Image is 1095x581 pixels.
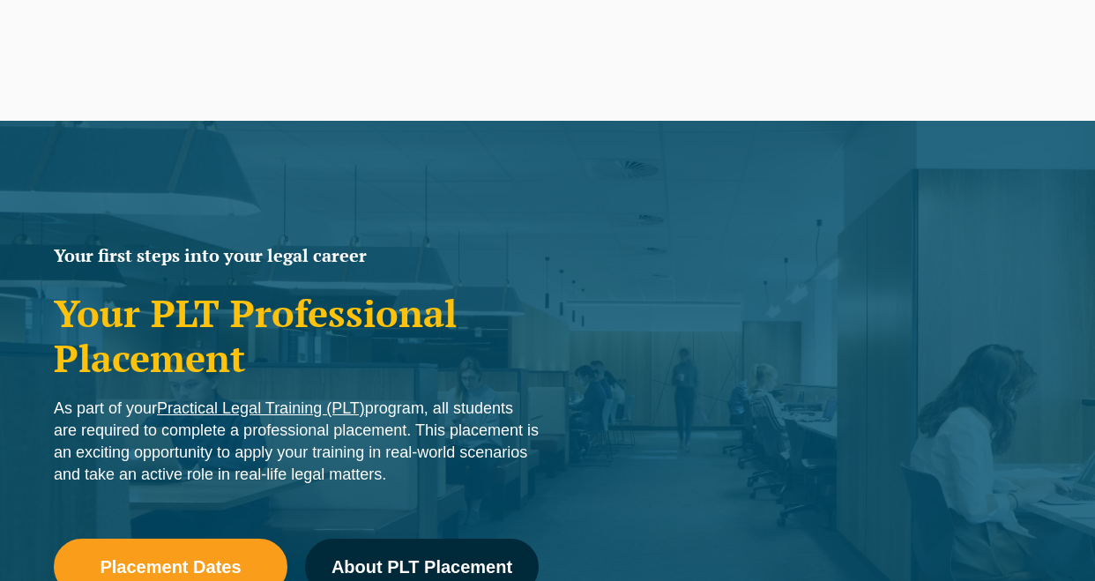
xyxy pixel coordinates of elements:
[331,558,512,576] span: About PLT Placement
[54,291,539,380] h1: Your PLT Professional Placement
[54,399,539,483] span: As part of your program, all students are required to complete a professional placement. This pla...
[54,247,539,264] h2: Your first steps into your legal career
[100,558,241,576] span: Placement Dates
[157,399,365,417] a: Practical Legal Training (PLT)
